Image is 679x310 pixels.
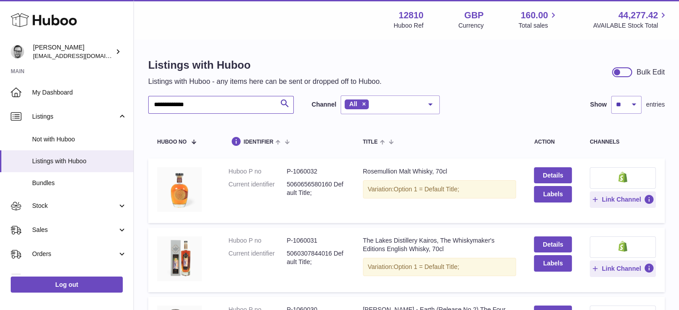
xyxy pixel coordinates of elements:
[244,139,274,145] span: identifier
[593,9,668,30] a: 44,277.42 AVAILABLE Stock Total
[157,236,202,281] img: The Lakes Distillery Kairos, The Whiskymaker's Editions English Whisky, 70cl
[518,9,558,30] a: 160.00 Total sales
[363,180,517,198] div: Variation:
[229,167,287,176] dt: Huboo P no
[363,139,378,145] span: title
[534,236,571,252] a: Details
[229,180,287,197] dt: Current identifier
[312,100,336,109] label: Channel
[363,236,517,253] div: The Lakes Distillery Kairos, The Whiskymaker's Editions English Whisky, 70cl
[590,139,656,145] div: channels
[518,21,558,30] span: Total sales
[394,21,424,30] div: Huboo Ref
[32,179,127,187] span: Bundles
[618,172,628,182] img: shopify-small.png
[32,226,117,234] span: Sales
[157,139,187,145] span: Huboo no
[593,21,668,30] span: AVAILABLE Stock Total
[394,186,459,193] span: Option 1 = Default Title;
[229,236,287,245] dt: Huboo P no
[287,167,345,176] dd: P-1060032
[229,249,287,266] dt: Current identifier
[349,100,357,107] span: All
[32,157,127,165] span: Listings with Huboo
[637,67,665,77] div: Bulk Edit
[148,77,382,87] p: Listings with Huboo - any items here can be sent or dropped off to Huboo.
[602,265,641,273] span: Link Channel
[590,260,656,277] button: Link Channel
[521,9,548,21] span: 160.00
[11,45,24,58] img: internalAdmin-12810@internal.huboo.com
[646,100,665,109] span: entries
[157,167,202,212] img: Rosemullion Malt Whisky, 70cl
[287,249,345,266] dd: 5060307844016 Default Title;
[32,88,127,97] span: My Dashboard
[32,250,117,258] span: Orders
[618,241,628,252] img: shopify-small.png
[33,43,113,60] div: [PERSON_NAME]
[534,255,571,271] button: Labels
[32,135,127,144] span: Not with Huboo
[399,9,424,21] strong: 12810
[590,191,656,207] button: Link Channel
[618,9,658,21] span: 44,277.42
[602,195,641,203] span: Link Channel
[534,167,571,183] a: Details
[32,112,117,121] span: Listings
[534,186,571,202] button: Labels
[32,202,117,210] span: Stock
[590,100,607,109] label: Show
[287,180,345,197] dd: 5060656580160 Default Title;
[363,167,517,176] div: Rosemullion Malt Whisky, 70cl
[287,236,345,245] dd: P-1060031
[33,52,131,59] span: [EMAIL_ADDRESS][DOMAIN_NAME]
[363,258,517,276] div: Variation:
[32,274,127,282] span: Usage
[534,139,571,145] div: action
[394,263,459,270] span: Option 1 = Default Title;
[458,21,484,30] div: Currency
[148,58,382,72] h1: Listings with Huboo
[464,9,483,21] strong: GBP
[11,277,123,293] a: Log out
